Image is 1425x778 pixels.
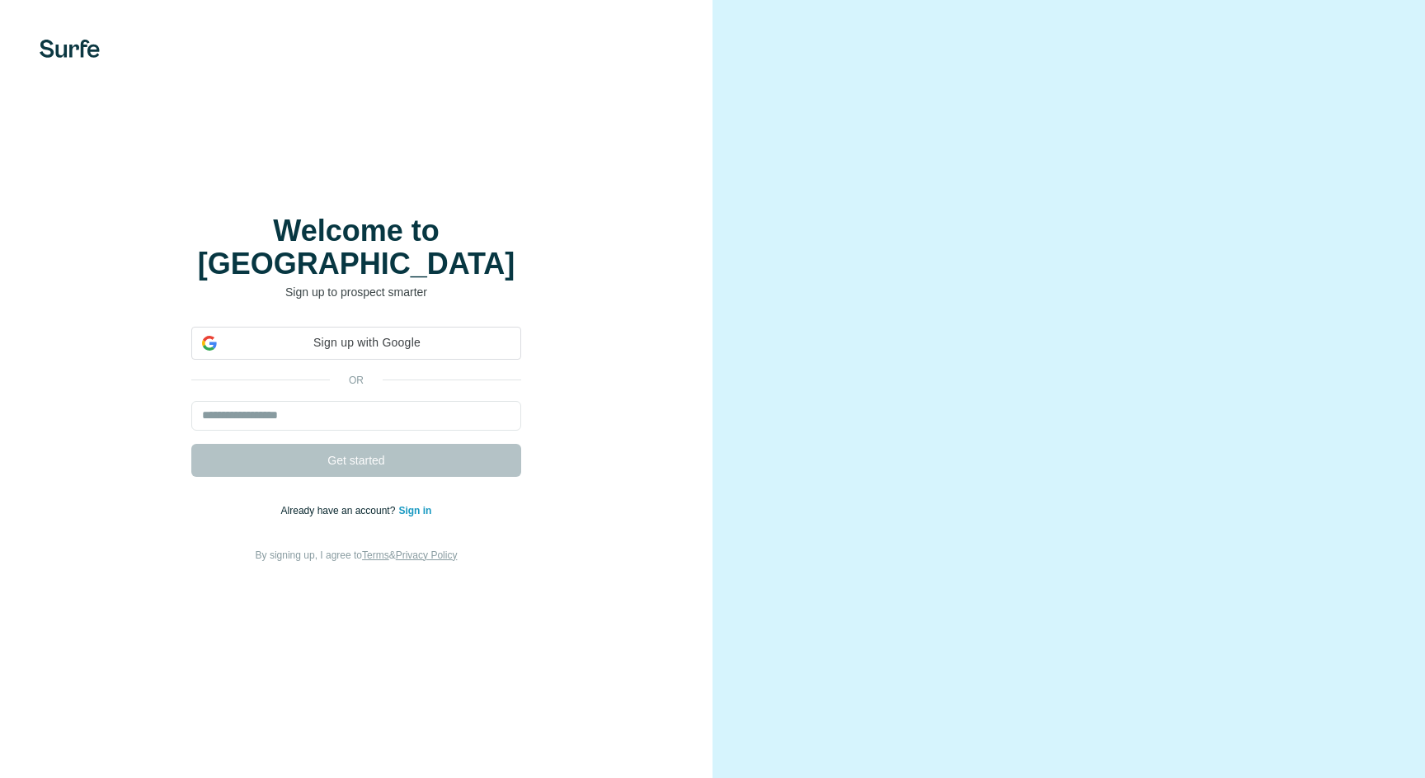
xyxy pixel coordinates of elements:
[281,505,399,516] span: Already have an account?
[191,327,521,360] div: Sign up with Google
[330,373,383,388] p: or
[191,284,521,300] p: Sign up to prospect smarter
[40,40,100,58] img: Surfe's logo
[396,549,458,561] a: Privacy Policy
[362,549,389,561] a: Terms
[256,549,458,561] span: By signing up, I agree to &
[191,215,521,281] h1: Welcome to [GEOGRAPHIC_DATA]
[223,334,510,351] span: Sign up with Google
[398,505,431,516] a: Sign in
